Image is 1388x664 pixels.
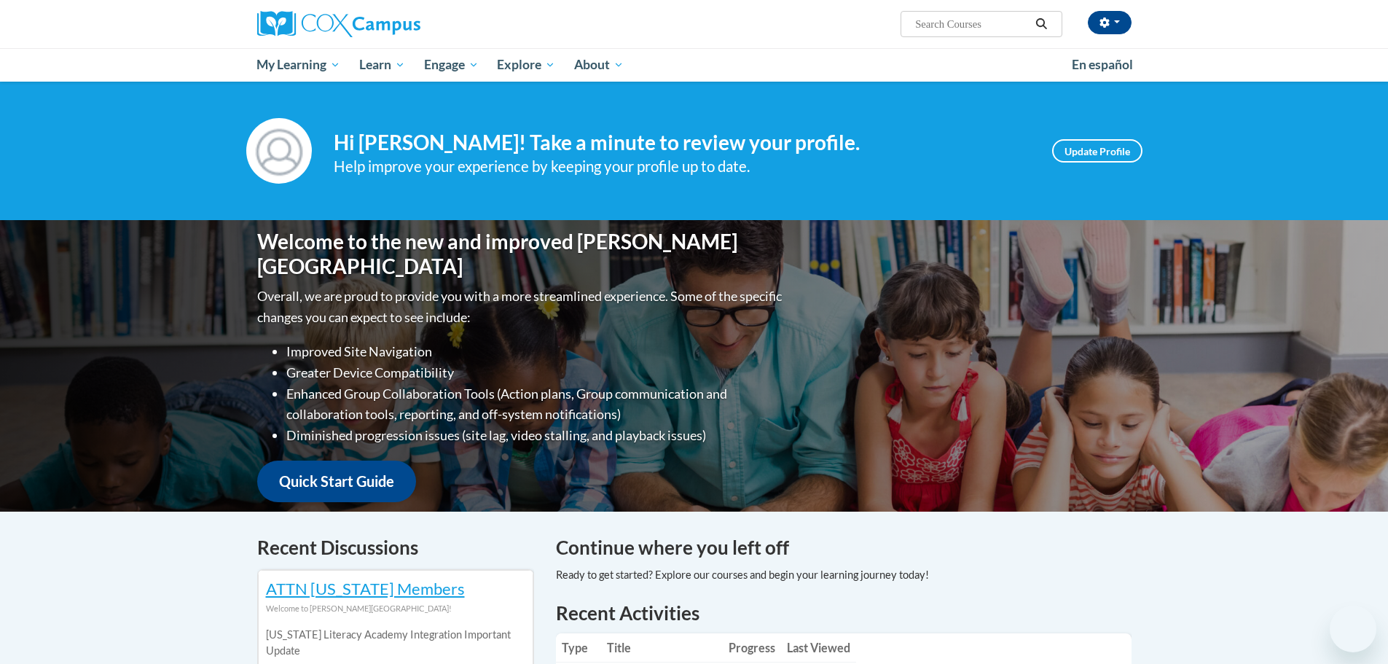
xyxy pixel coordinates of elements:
h4: Recent Discussions [257,534,534,562]
a: ATTN [US_STATE] Members [266,579,465,598]
a: Learn [350,48,415,82]
button: Account Settings [1088,11,1132,34]
a: En español [1062,50,1142,80]
h1: Welcome to the new and improved [PERSON_NAME][GEOGRAPHIC_DATA] [257,230,785,278]
span: En español [1072,57,1133,72]
img: Profile Image [246,118,312,184]
div: Welcome to [PERSON_NAME][GEOGRAPHIC_DATA]! [266,601,525,617]
span: Learn [359,56,405,74]
img: Cox Campus [257,11,420,37]
li: Diminished progression issues (site lag, video stalling, and playback issues) [286,425,785,446]
a: Update Profile [1052,139,1142,163]
input: Search Courses [914,15,1030,33]
button: Search [1030,15,1052,33]
span: Explore [497,56,555,74]
iframe: Button to launch messaging window [1330,606,1376,652]
h1: Recent Activities [556,600,1132,626]
p: Overall, we are proud to provide you with a more streamlined experience. Some of the specific cha... [257,286,785,328]
a: Quick Start Guide [257,461,416,502]
li: Enhanced Group Collaboration Tools (Action plans, Group communication and collaboration tools, re... [286,383,785,426]
th: Last Viewed [781,633,856,663]
a: About [565,48,633,82]
a: Cox Campus [257,11,534,37]
h4: Continue where you left off [556,534,1132,562]
div: Main menu [235,48,1153,82]
span: Engage [424,56,479,74]
span: My Learning [256,56,340,74]
span: About [574,56,624,74]
a: Engage [415,48,488,82]
h4: Hi [PERSON_NAME]! Take a minute to review your profile. [334,130,1030,155]
p: [US_STATE] Literacy Academy Integration Important Update [266,627,525,659]
th: Type [556,633,601,663]
li: Greater Device Compatibility [286,362,785,383]
th: Title [601,633,723,663]
li: Improved Site Navigation [286,341,785,362]
th: Progress [723,633,781,663]
div: Help improve your experience by keeping your profile up to date. [334,155,1030,179]
a: Explore [487,48,565,82]
a: My Learning [248,48,350,82]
